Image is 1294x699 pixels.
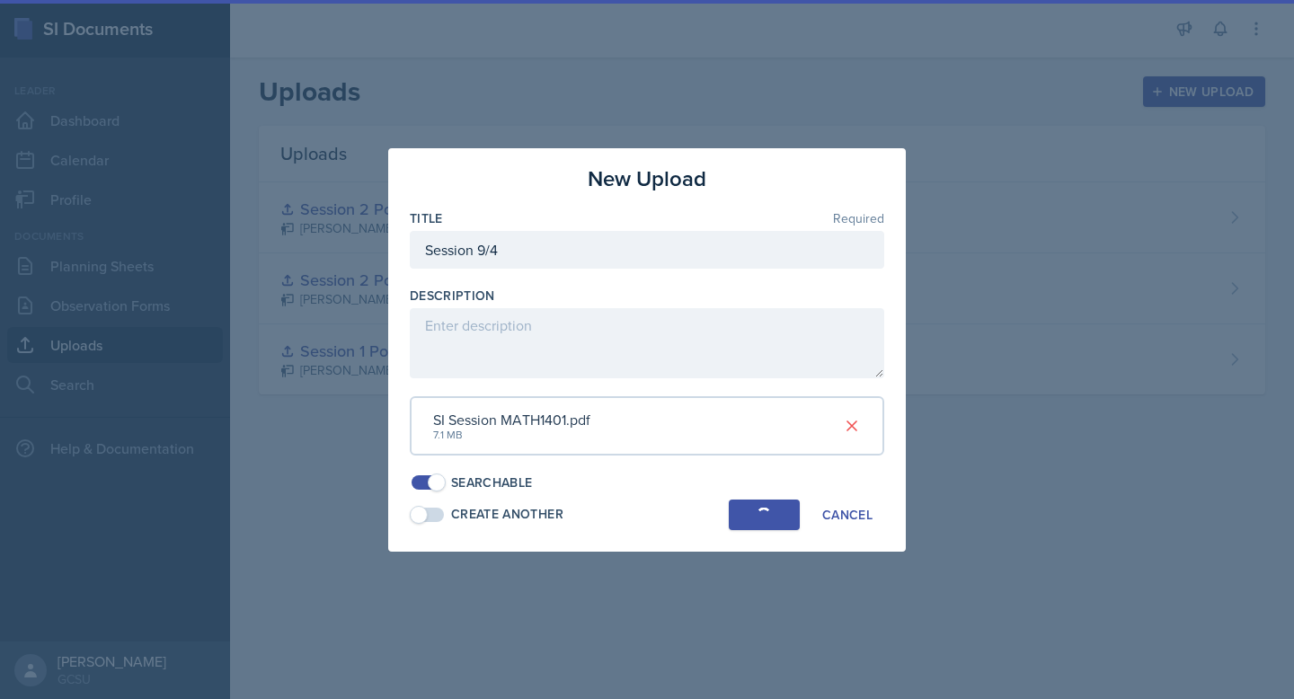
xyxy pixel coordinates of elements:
[451,473,533,492] div: Searchable
[433,427,590,443] div: 7.1 MB
[433,409,590,430] div: SI Session MATH1401.pdf
[811,500,884,530] button: Cancel
[410,287,495,305] label: Description
[410,209,443,227] label: Title
[822,508,873,522] div: Cancel
[588,163,706,195] h3: New Upload
[833,212,884,225] span: Required
[451,505,563,524] div: Create Another
[410,231,884,269] input: Enter title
